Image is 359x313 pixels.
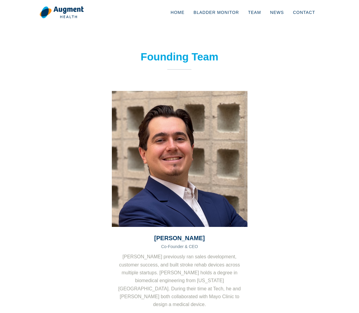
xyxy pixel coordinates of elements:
[288,2,320,22] a: Contact
[161,244,198,249] span: Co-Founder & CEO
[266,2,288,22] a: News
[189,2,244,22] a: Bladder Monitor
[112,253,247,309] p: [PERSON_NAME] previously ran sales development, customer success, and built stroke rehab devices ...
[112,91,247,227] img: Jared Meyers Headshot
[39,6,84,19] img: logo
[244,2,266,22] a: Team
[166,2,189,22] a: Home
[88,50,272,63] h2: Founding Team
[112,234,247,242] h3: [PERSON_NAME]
